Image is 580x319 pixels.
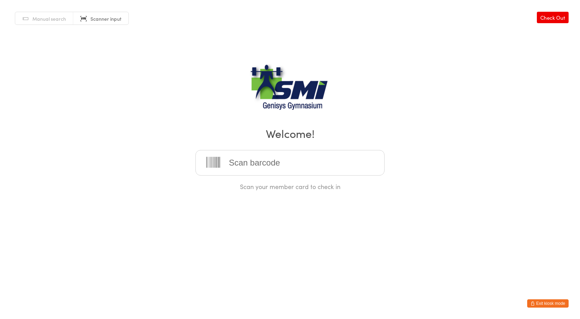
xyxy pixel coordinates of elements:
a: Check Out [537,12,569,23]
div: Scan your member card to check in [195,182,385,191]
span: Scanner input [90,15,122,22]
h2: Welcome! [7,125,573,141]
span: Manual search [32,15,66,22]
input: Scan barcode [195,150,385,176]
img: Genisys Gym [247,64,333,116]
button: Exit kiosk mode [527,299,569,308]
